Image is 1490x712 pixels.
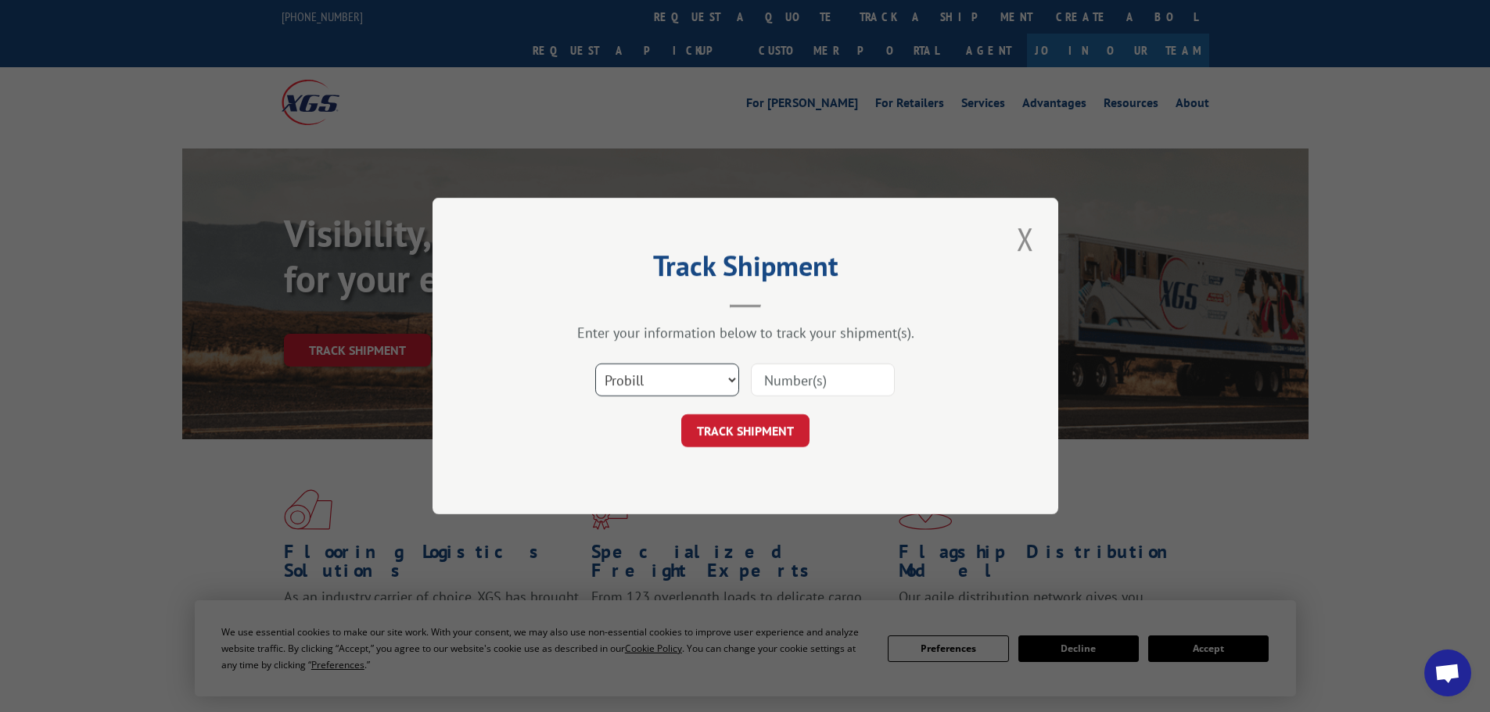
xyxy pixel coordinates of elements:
[1012,217,1039,260] button: Close modal
[1424,649,1471,696] a: Open chat
[751,363,895,396] input: Number(s)
[681,414,810,447] button: TRACK SHIPMENT
[511,255,980,284] h2: Track Shipment
[511,324,980,342] div: Enter your information below to track your shipment(s).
